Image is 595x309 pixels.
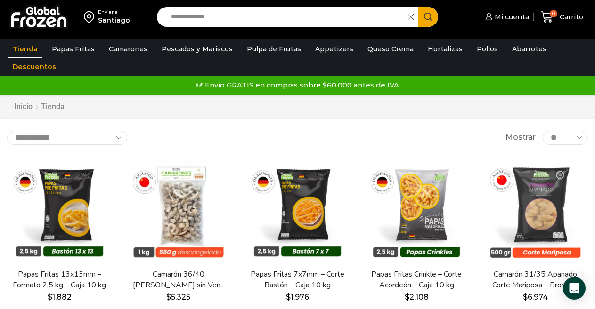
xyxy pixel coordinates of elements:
a: Camarón 36/40 [PERSON_NAME] sin Vena – Bronze – Caja 10 kg [131,269,226,291]
bdi: 1.882 [48,293,72,301]
a: Papas Fritas 13x13mm – Formato 2,5 kg – Caja 10 kg [12,269,106,291]
select: Pedido de la tienda [7,131,127,145]
bdi: 6.974 [523,293,548,301]
span: Carrito [557,12,583,22]
a: Descuentos [8,58,61,76]
a: Papas Fritas 7x7mm – Corte Bastón – Caja 10 kg [250,269,344,291]
span: $ [166,293,171,301]
a: Inicio [14,102,33,112]
h1: Tienda [41,102,65,111]
a: Pescados y Mariscos [157,40,237,58]
a: Camarón 31/35 Apanado Corte Mariposa – Bronze – Caja 5 kg [489,269,583,291]
a: 0 Carrito [538,6,586,28]
a: Papas Fritas Crinkle – Corte Acordeón – Caja 10 kg [369,269,464,291]
a: Abarrotes [507,40,551,58]
span: $ [405,293,409,301]
a: Appetizers [310,40,358,58]
a: Pollos [472,40,503,58]
span: $ [523,293,528,301]
bdi: 1.976 [286,293,309,301]
span: Mi cuenta [492,12,529,22]
img: address-field-icon.svg [84,9,98,25]
a: Mi cuenta [483,8,529,26]
span: $ [286,293,291,301]
a: Tienda [8,40,42,58]
a: Pulpa de Frutas [242,40,306,58]
bdi: 5.325 [166,293,190,301]
div: Open Intercom Messenger [563,277,586,300]
span: $ [48,293,52,301]
div: Santiago [98,16,130,25]
a: Hortalizas [423,40,467,58]
bdi: 2.108 [405,293,429,301]
span: Mostrar [505,132,536,143]
a: Queso Crema [363,40,418,58]
span: 0 [550,10,557,17]
a: Camarones [104,40,152,58]
a: Papas Fritas [47,40,99,58]
div: Enviar a [98,9,130,16]
nav: Breadcrumb [14,102,65,112]
button: Search button [418,7,438,27]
